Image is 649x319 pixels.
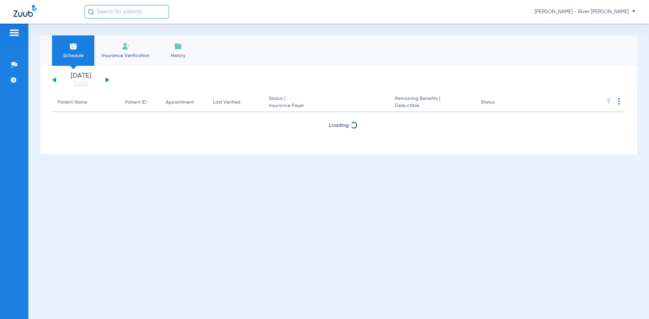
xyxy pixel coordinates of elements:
[125,99,146,106] div: Patient ID
[213,99,258,106] div: Last Verified
[61,73,101,87] li: [DATE]
[263,93,389,112] th: Status |
[269,102,384,109] span: Insurance Payer
[476,93,521,112] th: Status
[14,5,37,17] img: Zuub Logo
[166,99,202,106] div: Appointment
[122,42,130,50] img: Manual Insurance Verification
[9,29,20,37] img: hamburger-icon
[174,42,182,50] img: History
[605,98,612,105] img: filter.svg
[99,52,152,59] span: Insurance Verification
[395,102,470,109] span: Deductible
[329,141,349,146] span: Loading
[329,123,349,128] span: Loading
[618,98,620,105] img: group-dot-blue.svg
[389,93,475,112] th: Remaining Benefits |
[57,99,114,106] div: Patient Name
[57,99,87,106] div: Patient Name
[213,99,240,106] div: Last Verified
[535,8,635,15] span: [PERSON_NAME] - River [PERSON_NAME]
[61,81,101,87] a: [DATE]
[88,9,94,15] img: Search Icon
[85,5,169,19] input: Search for patients
[69,42,77,50] img: Schedule
[162,52,194,59] span: History
[166,99,194,106] div: Appointment
[125,99,155,106] div: Patient ID
[57,52,89,59] span: Schedule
